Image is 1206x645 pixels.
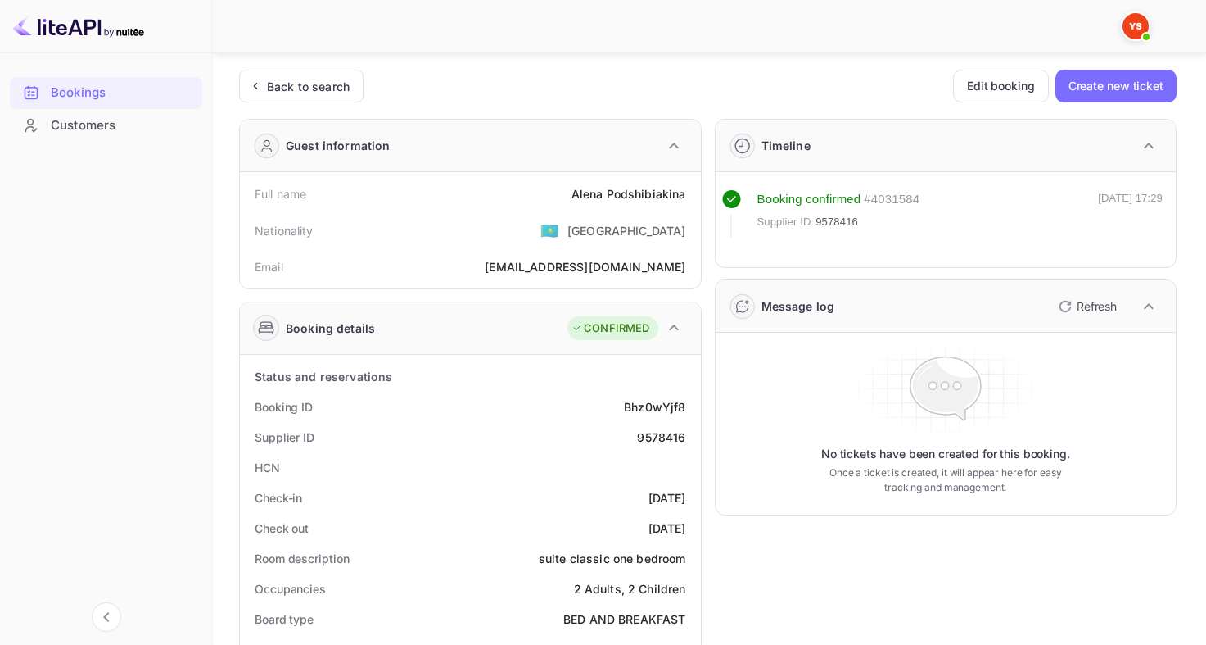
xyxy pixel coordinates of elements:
p: Once a ticket is created, it will appear here for easy tracking and management. [822,466,1068,495]
div: Customers [51,116,194,135]
div: [DATE] [648,489,686,506]
div: HCN [255,459,280,476]
div: [DATE] 17:29 [1098,190,1163,238]
div: Timeline [761,137,811,154]
div: Email [255,258,283,275]
div: Bookings [51,84,194,102]
div: Booking confirmed [757,190,861,209]
button: Edit booking [953,70,1049,102]
div: Full name [255,185,306,202]
img: LiteAPI logo [13,13,144,39]
div: Room description [255,550,349,567]
span: 9578416 [815,214,858,230]
div: suite classic one bedroom [539,550,686,567]
div: Guest information [286,137,391,154]
div: [DATE] [648,520,686,537]
div: [GEOGRAPHIC_DATA] [567,222,686,239]
div: # 4031584 [864,190,919,209]
div: [EMAIL_ADDRESS][DOMAIN_NAME] [485,258,685,275]
div: 9578416 [637,429,685,446]
span: Supplier ID: [757,214,815,230]
div: Occupancies [255,580,326,597]
div: Supplier ID [255,429,314,446]
a: Bookings [10,77,202,107]
div: Booking ID [255,398,313,416]
div: Board type [255,611,314,628]
div: Check out [255,520,309,537]
p: Refresh [1077,298,1117,315]
div: CONFIRMED [571,320,649,337]
button: Collapse navigation [92,602,121,632]
button: Create new ticket [1055,70,1177,102]
div: Customers [10,110,202,142]
a: Customers [10,110,202,140]
p: No tickets have been created for this booking. [821,446,1070,462]
div: Status and reservations [255,368,392,385]
div: Bookings [10,77,202,109]
div: Message log [761,298,835,315]
img: Yandex Support [1122,13,1149,39]
div: Back to search [267,78,350,95]
div: Bhz0wYjf8 [624,398,685,416]
div: 2 Adults, 2 Children [574,580,686,597]
div: Booking details [286,320,375,337]
div: Nationality [255,222,314,239]
div: Check-in [255,489,302,506]
div: Alena Podshibiakina [571,185,686,202]
button: Refresh [1049,293,1123,320]
div: BED AND BREAKFAST [563,611,686,628]
span: United States [540,216,559,245]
